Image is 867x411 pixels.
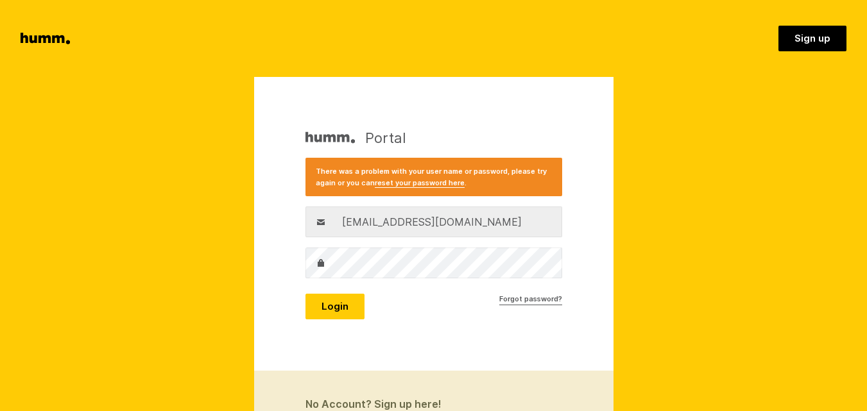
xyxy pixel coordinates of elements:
[778,26,846,51] a: Sign up
[375,178,465,188] a: reset your password here
[316,165,552,189] p: There was a problem with your user name or password, please try again or you can .
[499,294,562,305] a: Forgot password?
[305,128,355,147] img: Humm
[305,294,365,319] button: Login
[305,128,406,147] h1: Portal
